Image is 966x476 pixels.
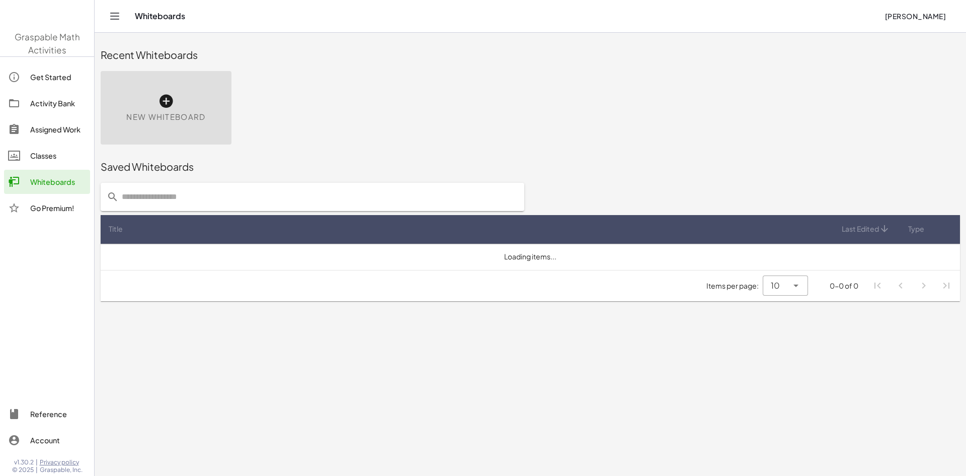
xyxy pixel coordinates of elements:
a: Get Started [4,65,90,89]
td: Loading items... [101,244,960,270]
div: Whiteboards [30,176,86,188]
div: Account [30,434,86,446]
div: Reference [30,408,86,420]
div: Activity Bank [30,97,86,109]
a: Assigned Work [4,117,90,142]
a: Account [4,428,90,452]
span: Graspable, Inc. [40,466,83,474]
span: © 2025 [12,466,34,474]
div: Assigned Work [30,123,86,135]
a: Activity Bank [4,91,90,115]
span: Last Edited [842,224,879,234]
span: 10 [771,280,780,292]
div: Recent Whiteboards [101,48,960,62]
div: Get Started [30,71,86,83]
a: Classes [4,144,90,168]
button: Toggle navigation [107,8,123,24]
span: Title [109,224,123,234]
button: [PERSON_NAME] [876,7,954,25]
span: | [36,466,38,474]
span: | [36,458,38,466]
span: Graspable Math Activities [15,31,80,55]
a: Privacy policy [40,458,83,466]
div: Classes [30,150,86,162]
div: Go Premium! [30,202,86,214]
i: prepended action [107,191,119,203]
div: Saved Whiteboards [101,160,960,174]
span: [PERSON_NAME] [884,12,946,21]
span: New Whiteboard [126,111,205,123]
span: Type [908,224,924,234]
a: Whiteboards [4,170,90,194]
a: Reference [4,402,90,426]
div: 0-0 of 0 [830,281,858,291]
span: v1.30.2 [14,458,34,466]
span: Items per page: [706,281,763,291]
nav: Pagination Navigation [866,275,958,298]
